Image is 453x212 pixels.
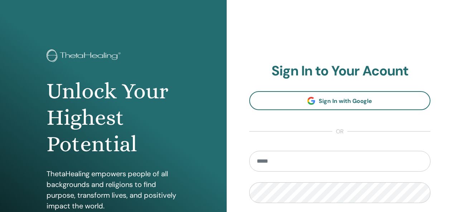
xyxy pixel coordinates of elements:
span: Sign In with Google [319,97,372,105]
p: ThetaHealing empowers people of all backgrounds and religions to find purpose, transform lives, a... [47,168,180,211]
a: Sign In with Google [249,91,431,110]
h2: Sign In to Your Acount [249,63,431,79]
h1: Unlock Your Highest Potential [47,78,180,158]
span: or [332,127,347,136]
